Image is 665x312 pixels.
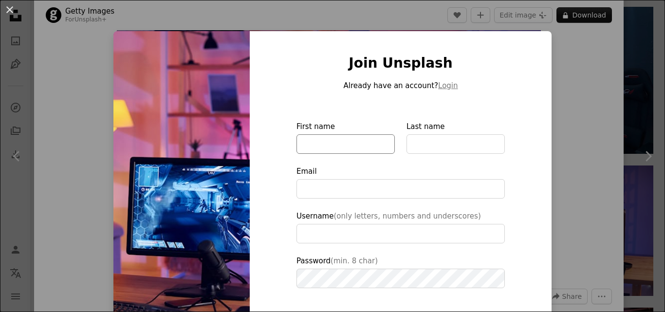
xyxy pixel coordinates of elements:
[296,55,505,72] h1: Join Unsplash
[438,80,458,92] button: Login
[331,257,378,265] span: (min. 8 char)
[296,255,505,288] label: Password
[296,179,505,199] input: Email
[296,80,505,92] p: Already have an account?
[296,224,505,243] input: Username(only letters, numbers and underscores)
[296,134,395,154] input: First name
[296,165,505,199] label: Email
[296,121,395,154] label: First name
[296,210,505,243] label: Username
[333,212,480,220] span: (only letters, numbers and underscores)
[406,121,505,154] label: Last name
[406,134,505,154] input: Last name
[296,269,505,288] input: Password(min. 8 char)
